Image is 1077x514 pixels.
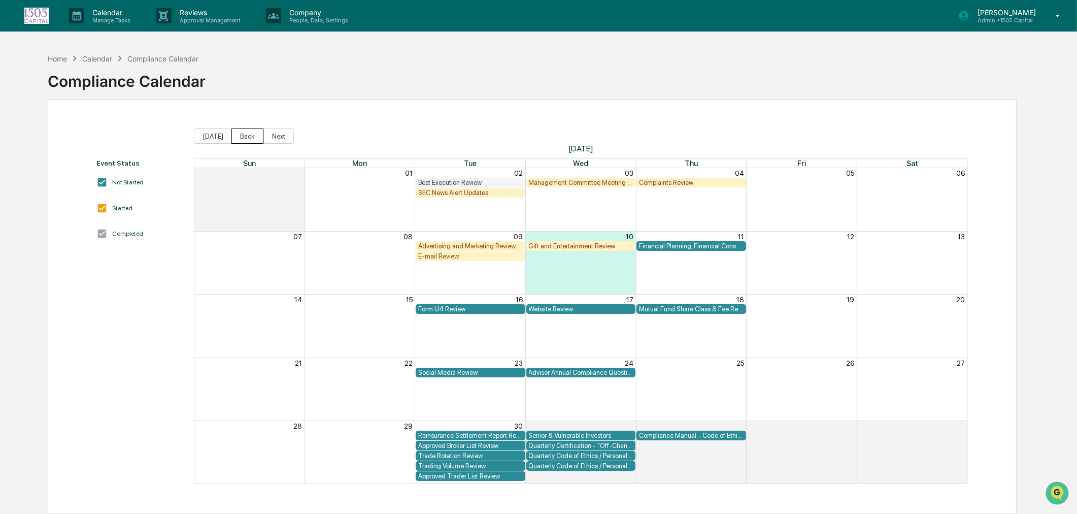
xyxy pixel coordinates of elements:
[10,78,28,96] img: 1746055101610-c473b297-6a78-478c-a979-82029cc54cd1
[281,17,353,24] p: People, Data, Settings
[529,369,633,376] div: Advisor Annual Compliance Questionnaire and Document Review
[736,359,744,367] button: 25
[172,8,246,17] p: Reviews
[969,17,1041,24] p: Admin • 1505 Capital
[735,422,744,430] button: 02
[20,208,65,218] span: Preclearance
[10,209,18,217] div: 🖐️
[403,233,413,241] button: 08
[263,128,294,144] button: Next
[90,138,111,146] span: [DATE]
[797,159,806,168] span: Fri
[736,296,744,304] button: 18
[72,251,123,260] a: Powered byPylon
[84,208,126,218] span: Attestations
[639,242,744,250] div: Financial Planning, Financial Consulting, & Wealth Management Review
[956,296,965,304] button: 20
[48,54,67,63] div: Home
[295,169,302,177] button: 31
[418,305,523,313] div: Form U4 Review
[639,305,744,313] div: Mutual Fund Share Class & Fee Review
[10,21,185,38] p: How can we help?
[639,432,744,439] div: Compliance Manual - Code of Ethics - Policies & Procedures - Employee Compliance Questionnaire: A...
[515,422,523,430] button: 30
[10,228,18,236] div: 🔎
[738,233,744,241] button: 11
[405,359,413,367] button: 22
[625,359,633,367] button: 24
[31,138,82,146] span: [PERSON_NAME]
[127,54,198,63] div: Compliance Calendar
[529,305,633,313] div: Website Review
[418,252,523,260] div: E-mail Review
[6,204,70,222] a: 🖐️Preclearance
[112,205,132,212] div: Started
[6,223,68,241] a: 🔎Data Lookup
[46,88,140,96] div: We're available if you need us!
[48,64,206,90] div: Compliance Calendar
[406,296,413,304] button: 15
[464,159,477,168] span: Tue
[418,462,523,470] div: Trading Volume Review
[685,159,698,168] span: Thu
[418,242,523,250] div: Advertising and Marketing Review
[194,144,968,153] span: [DATE]
[194,128,232,144] button: [DATE]
[956,422,965,430] button: 04
[112,179,144,186] div: Not Started
[84,166,88,174] span: •
[157,111,185,123] button: See all
[194,158,968,484] div: Month View
[846,359,854,367] button: 26
[418,189,523,197] div: SEC News Alert Updates
[10,113,68,121] div: Past conversations
[906,159,918,168] span: Sat
[24,8,49,24] img: logo
[231,128,263,144] button: Back
[418,369,523,376] div: Social Media Review
[418,452,523,460] div: Trade Rotation Review
[172,17,246,24] p: Approval Management
[82,54,112,63] div: Calendar
[418,442,523,449] div: Approved Broker List Review
[529,462,633,470] div: Quarterly Code of Ethics / Personal Transaction Attestations
[173,81,185,93] button: Start new chat
[515,359,523,367] button: 23
[84,17,136,24] p: Manage Tasks
[515,169,523,177] button: 02
[418,432,523,439] div: Reinsurance Settlement Report Review
[293,233,302,241] button: 07
[10,128,26,145] img: Rachel Stanley
[846,169,854,177] button: 05
[70,204,130,222] a: 🗄️Attestations
[352,159,367,168] span: Mon
[529,179,633,186] div: Management Committee Meeting Review
[20,227,64,237] span: Data Lookup
[847,296,854,304] button: 19
[529,442,633,449] div: Quarterly Certification - "Off-Channel" Communications Policy
[969,8,1041,17] p: [PERSON_NAME]
[112,230,143,237] div: Completed
[626,233,633,241] button: 10
[573,159,588,168] span: Wed
[404,422,413,430] button: 29
[956,169,965,177] button: 06
[529,432,633,439] div: Senior & Vulnerable Investors
[295,359,302,367] button: 21
[735,169,744,177] button: 04
[529,452,633,460] div: Quarterly Code of Ethics / Personal Transaction Attestations
[958,233,965,241] button: 13
[243,159,256,168] span: Sun
[10,156,26,172] img: Rachel Stanley
[31,166,82,174] span: [PERSON_NAME]
[418,472,523,480] div: Approved Trader List Review
[846,422,854,430] button: 03
[84,138,88,146] span: •
[84,8,136,17] p: Calendar
[625,169,633,177] button: 03
[1045,480,1072,508] iframe: Open customer support
[74,209,82,217] div: 🗄️
[639,179,744,186] div: Complaints Review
